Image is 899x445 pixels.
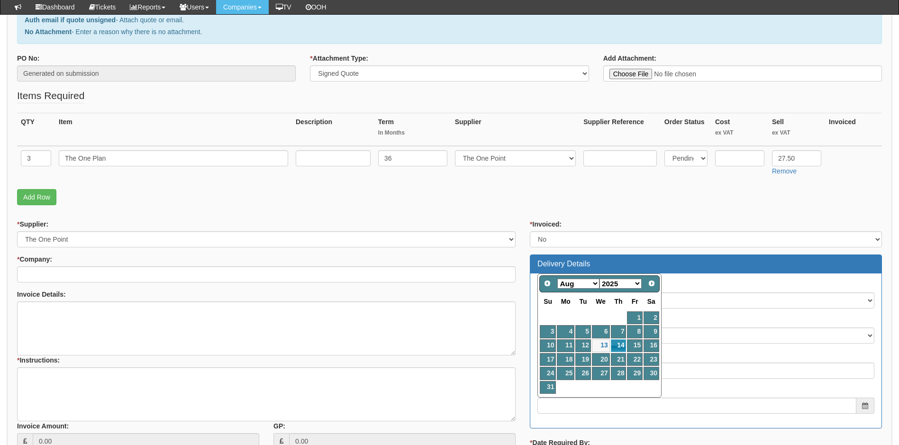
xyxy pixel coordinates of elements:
b: Auth email if quote unsigned [25,16,116,24]
label: Instructions: [17,355,60,365]
a: 20 [592,353,610,366]
label: Attachment Type: [310,54,368,63]
a: Remove [772,167,797,175]
span: Sunday [544,298,552,305]
a: Add Row [17,189,56,205]
a: 11 [557,339,574,352]
a: 12 [575,339,590,352]
a: 21 [611,353,627,366]
label: Invoiced: [530,219,562,229]
span: Next [648,280,655,287]
span: Friday [632,298,638,305]
a: 30 [644,367,659,380]
th: Item [55,113,292,146]
a: 29 [627,367,642,380]
label: Invoice Amount: [17,421,69,431]
a: 24 [540,367,556,380]
label: Supplier: [17,219,48,229]
a: 3 [540,325,556,338]
span: Monday [561,298,571,305]
th: Description [292,113,374,146]
a: 13 [592,339,610,352]
h3: Delivery Details [537,260,874,268]
th: Invoiced [825,113,882,146]
a: Next [645,277,658,290]
a: Prev [541,277,554,290]
span: Saturday [647,298,655,305]
span: Thursday [615,298,623,305]
a: 9 [644,325,659,338]
a: 4 [557,325,574,338]
a: 18 [557,353,574,366]
a: 1 [627,311,642,324]
a: 25 [557,367,574,380]
a: 22 [627,353,642,366]
b: No Attachment [25,28,72,36]
a: 31 [540,381,556,394]
label: Add Attachment: [603,54,656,63]
label: Company: [17,254,52,264]
th: Sell [768,113,825,146]
label: PO No: [17,54,39,63]
th: Term [374,113,451,146]
small: ex VAT [715,129,764,137]
p: - Attach quote or email. [25,15,874,25]
a: 27 [592,367,610,380]
small: In Months [378,129,447,137]
span: Tuesday [580,298,587,305]
a: 26 [575,367,590,380]
a: 6 [592,325,610,338]
p: - Enter a reason why there is no attachment. [25,27,874,36]
span: Prev [544,280,551,287]
legend: Items Required [17,89,84,103]
small: ex VAT [772,129,821,137]
th: Order Status [661,113,711,146]
th: QTY [17,113,55,146]
th: Cost [711,113,768,146]
a: 16 [644,339,659,352]
a: 2 [644,311,659,324]
a: 23 [644,353,659,366]
a: 5 [575,325,590,338]
a: 17 [540,353,556,366]
th: Supplier [451,113,580,146]
a: 19 [575,353,590,366]
a: 28 [611,367,627,380]
a: 8 [627,325,642,338]
th: Supplier Reference [580,113,661,146]
label: Invoice Details: [17,290,66,299]
a: 10 [540,339,556,352]
a: 14 [611,339,627,352]
span: Wednesday [596,298,606,305]
a: 15 [627,339,642,352]
a: 7 [611,325,627,338]
label: GP: [273,421,285,431]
